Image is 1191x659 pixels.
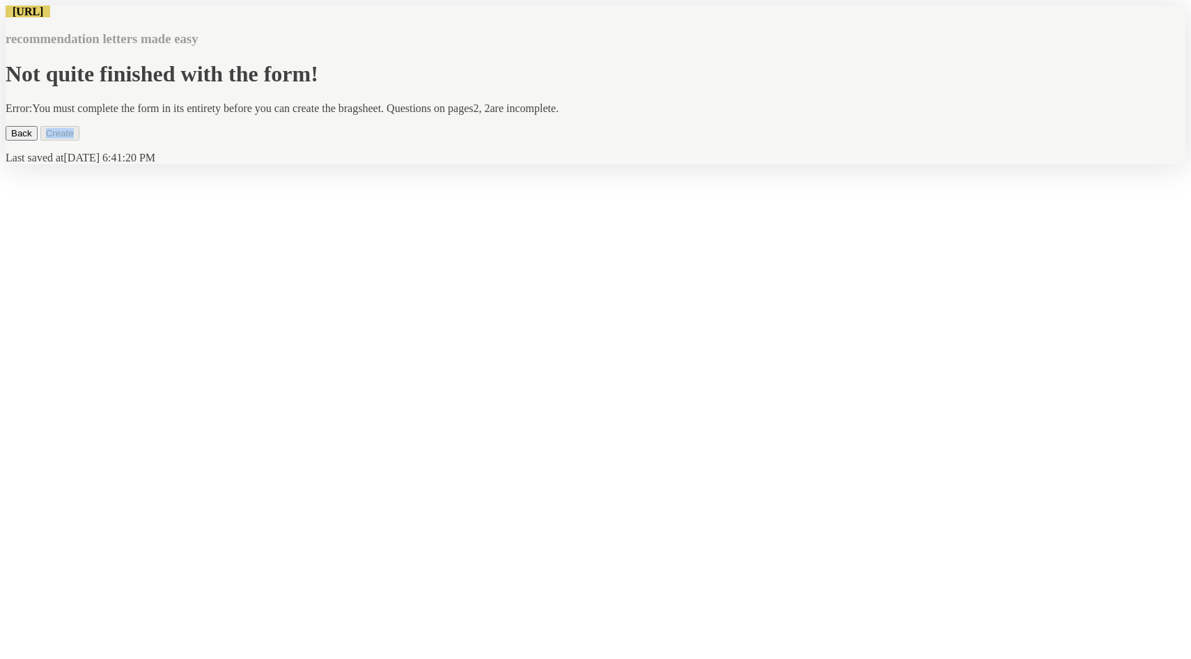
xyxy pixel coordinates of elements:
p: You must complete the form in its entirety before you can create the bragsheet. Questions on page... [6,102,1185,115]
span: Error: [6,102,32,114]
span: [URL] [6,6,50,17]
h1: Not quite finished with the form! [6,61,1185,87]
h3: recommendation letters made easy [6,31,1185,47]
button: Back [6,126,38,141]
button: Create [40,126,79,141]
p: Last saved at [DATE] 6:41:20 PM [6,152,1185,164]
